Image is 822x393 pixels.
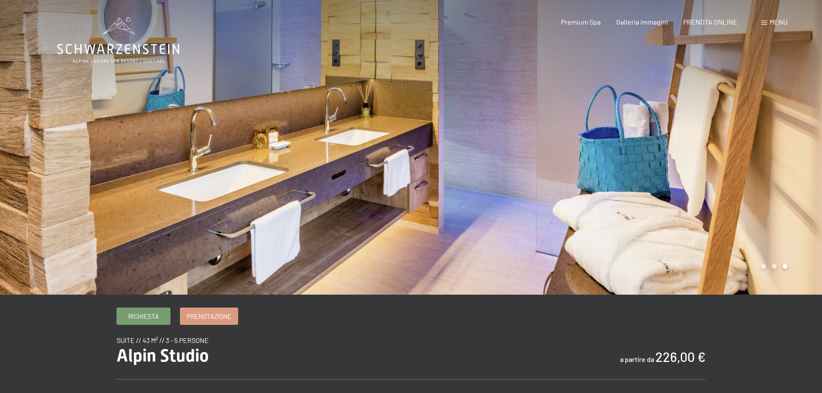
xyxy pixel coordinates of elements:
[180,308,238,324] a: Prenotazione
[616,18,668,26] a: Galleria immagini
[187,312,231,321] span: Prenotazione
[117,346,209,366] span: Alpin Studio
[683,18,737,26] a: PRENOTA ONLINE
[620,355,654,363] span: a partire da
[769,18,787,26] span: Menu
[561,18,601,26] a: Premium Spa
[655,349,705,365] b: 226,00 €
[117,308,170,324] a: Richiesta
[117,336,209,344] span: suite // 43 m² // 3 - 5 persone
[128,312,159,321] span: Richiesta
